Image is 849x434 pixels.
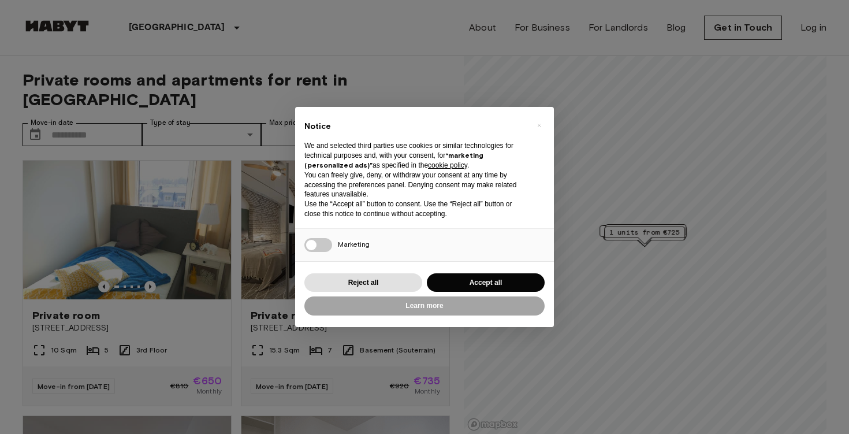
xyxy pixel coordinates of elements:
button: Reject all [304,273,422,292]
span: × [537,118,541,132]
button: Learn more [304,296,545,316]
h2: Notice [304,121,526,132]
strong: “marketing (personalized ads)” [304,151,483,169]
p: We and selected third parties use cookies or similar technologies for technical purposes and, wit... [304,141,526,170]
button: Close this notice [530,116,548,135]
span: Marketing [338,240,370,248]
p: Use the “Accept all” button to consent. Use the “Reject all” button or close this notice to conti... [304,199,526,219]
button: Accept all [427,273,545,292]
a: cookie policy [428,161,467,169]
p: You can freely give, deny, or withdraw your consent at any time by accessing the preferences pane... [304,170,526,199]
